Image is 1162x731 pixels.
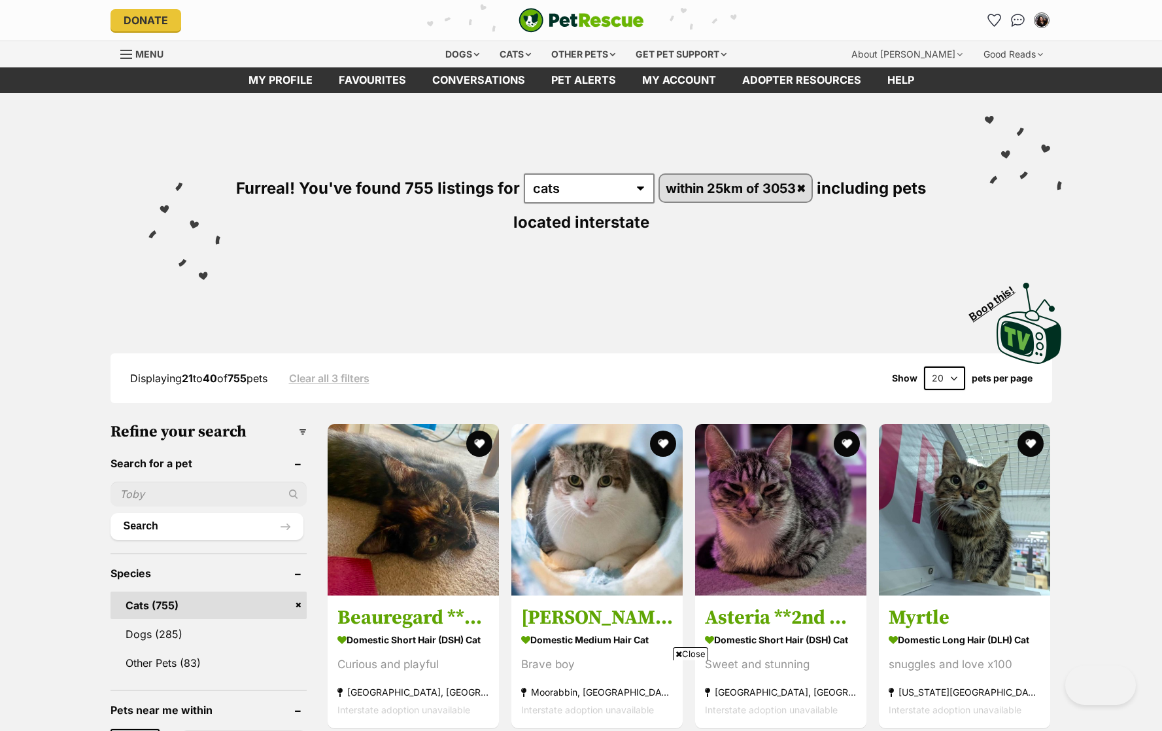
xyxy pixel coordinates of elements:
[203,372,217,385] strong: 40
[519,8,644,33] img: logo-cat-932fe2b9b8326f06289b0f2fb663e598f794de774fb13d1741a6617ecf9a85b4.svg
[842,41,972,67] div: About [PERSON_NAME]
[705,655,857,673] div: Sweet and stunning
[879,424,1050,596] img: Myrtle - Domestic Long Hair (DLH) Cat
[111,457,307,469] header: Search for a pet
[889,605,1040,630] h3: Myrtle
[673,647,708,660] span: Close
[337,655,489,673] div: Curious and playful
[111,513,303,539] button: Search
[542,41,624,67] div: Other pets
[328,424,499,596] img: Beauregard **2nd Chance Cat Rescue** - Domestic Short Hair (DSH) Cat
[419,67,538,93] a: conversations
[337,605,489,630] h3: Beauregard **2nd Chance Cat Rescue**
[984,10,1052,31] ul: Account quick links
[538,67,629,93] a: Pet alerts
[629,67,729,93] a: My account
[130,372,267,385] span: Displaying to of pets
[235,67,326,93] a: My profile
[111,592,307,619] a: Cats (755)
[111,567,307,579] header: Species
[521,605,673,630] h3: [PERSON_NAME] [PERSON_NAME]
[436,41,488,67] div: Dogs
[974,41,1052,67] div: Good Reads
[626,41,736,67] div: Get pet support
[984,10,1005,31] a: Favourites
[879,595,1050,728] a: Myrtle Domestic Long Hair (DLH) Cat snuggles and love x100 [US_STATE][GEOGRAPHIC_DATA], [GEOGRAPH...
[236,179,520,198] span: Furreal! You've found 755 listings for
[892,373,917,383] span: Show
[182,372,193,385] strong: 21
[705,630,857,649] strong: Domestic Short Hair (DSH) Cat
[729,67,874,93] a: Adopter resources
[1035,14,1048,27] img: Duong Do (Freya) profile pic
[889,683,1040,700] strong: [US_STATE][GEOGRAPHIC_DATA], [GEOGRAPHIC_DATA]
[111,649,307,677] a: Other Pets (83)
[660,175,812,202] a: within 25km of 3053
[111,482,307,507] input: Toby
[511,424,683,596] img: Bowie Jagger - Domestic Medium Hair Cat
[120,41,173,65] a: Menu
[1018,431,1044,457] button: favourite
[513,179,927,232] span: including pets located interstate
[834,431,860,457] button: favourite
[337,630,489,649] strong: Domestic Short Hair (DSH) Cat
[997,283,1062,364] img: PetRescue TV logo
[889,655,1040,673] div: snuggles and love x100
[1008,10,1029,31] a: Conversations
[705,605,857,630] h3: Asteria **2nd Chance Cat Rescue**
[228,372,247,385] strong: 755
[111,9,181,31] a: Donate
[972,373,1033,383] label: pets per page
[521,630,673,649] strong: Domestic Medium Hair Cat
[264,666,898,724] iframe: Advertisement
[111,620,307,648] a: Dogs (285)
[966,276,1027,323] span: Boop this!
[889,630,1040,649] strong: Domestic Long Hair (DLH) Cat
[521,655,673,673] div: Brave boy
[889,704,1021,715] span: Interstate adoption unavailable
[490,41,540,67] div: Cats
[1065,666,1136,705] iframe: Help Scout Beacon - Open
[650,431,676,457] button: favourite
[135,48,163,60] span: Menu
[519,8,644,33] a: PetRescue
[289,372,369,384] a: Clear all 3 filters
[1011,14,1025,27] img: chat-41dd97257d64d25036548639549fe6c8038ab92f7586957e7f3b1b290dea8141.svg
[111,704,307,716] header: Pets near me within
[997,271,1062,366] a: Boop this!
[326,67,419,93] a: Favourites
[874,67,927,93] a: Help
[466,431,492,457] button: favourite
[111,423,307,441] h3: Refine your search
[695,424,866,596] img: Asteria **2nd Chance Cat Rescue** - Domestic Short Hair (DSH) Cat
[1031,10,1052,31] button: My account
